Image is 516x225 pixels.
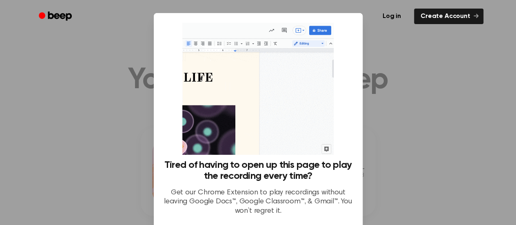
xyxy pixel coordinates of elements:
h3: Tired of having to open up this page to play the recording every time? [164,160,353,182]
a: Beep [33,9,79,25]
p: Get our Chrome Extension to play recordings without leaving Google Docs™, Google Classroom™, & Gm... [164,188,353,216]
a: Log in [374,7,409,26]
a: Create Account [414,9,483,24]
img: Beep extension in action [182,23,334,155]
